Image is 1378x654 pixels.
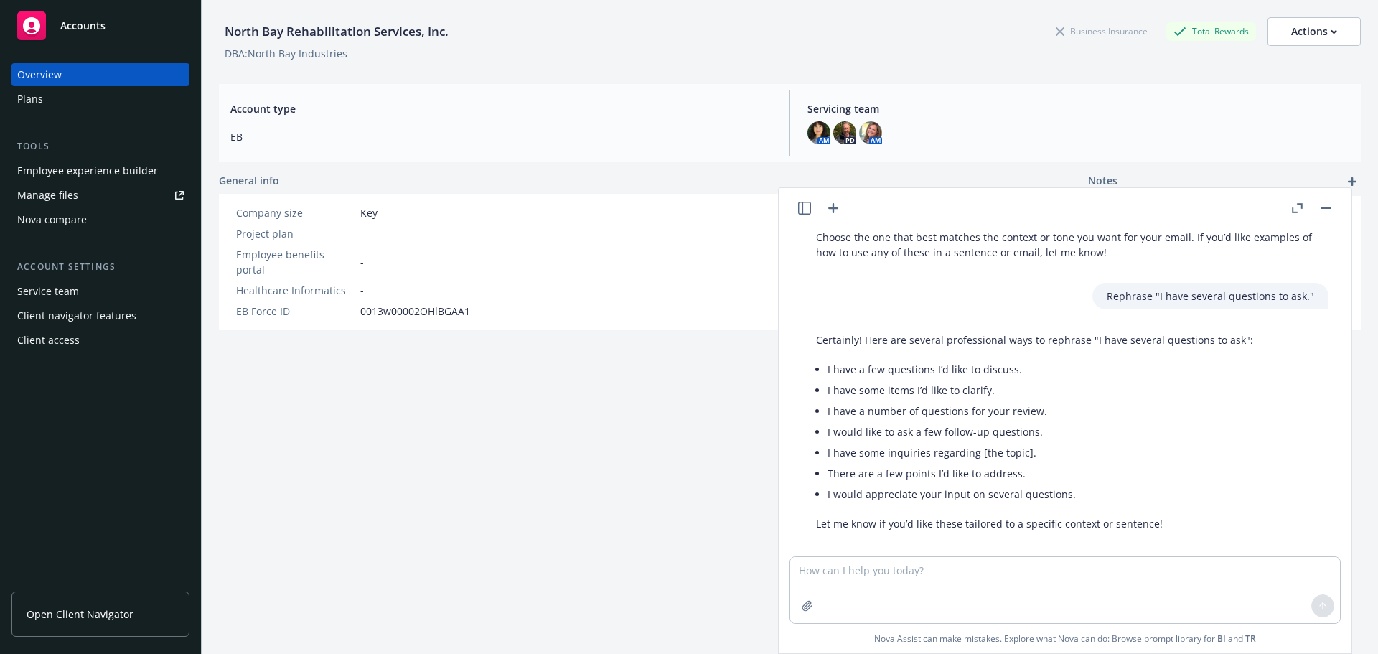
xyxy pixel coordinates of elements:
p: Choose the one that best matches the context or tone you want for your email. If you’d like examp... [816,230,1314,260]
a: add [1344,173,1361,190]
span: General info [219,173,279,188]
div: Nova compare [17,208,87,231]
button: Actions [1267,17,1361,46]
a: Nova compare [11,208,189,231]
div: EB Force ID [236,304,355,319]
span: Servicing team [807,101,1349,116]
li: I have some items I’d like to clarify. [828,380,1253,401]
li: I would like to ask a few follow-up questions. [828,421,1253,442]
div: Project plan [236,226,355,241]
img: photo [859,121,882,144]
span: Nova Assist can make mistakes. Explore what Nova can do: Browse prompt library for and [784,624,1346,653]
a: Overview [11,63,189,86]
a: TR [1245,632,1256,645]
span: - [360,226,364,241]
a: Plans [11,88,189,111]
a: Accounts [11,6,189,46]
span: - [360,283,364,298]
li: I have a number of questions for your review. [828,401,1253,421]
li: I have some inquiries regarding [the topic]. [828,442,1253,463]
div: Actions [1291,18,1337,45]
span: Notes [1088,173,1117,190]
span: Accounts [60,20,106,32]
p: Let me know if you’d like these tailored to a specific context or sentence! [816,516,1253,531]
div: Overview [17,63,62,86]
a: Service team [11,280,189,303]
div: Company size [236,205,355,220]
div: Account settings [11,260,189,274]
div: Employee experience builder [17,159,158,182]
a: Manage files [11,184,189,207]
a: Client access [11,329,189,352]
p: Rephrase "I have several questions to ask." [1107,289,1314,304]
div: DBA: North Bay Industries [225,46,347,61]
li: I have a few questions I’d like to discuss. [828,359,1253,380]
li: I would appreciate your input on several questions. [828,484,1253,505]
div: Service team [17,280,79,303]
div: Plans [17,88,43,111]
div: North Bay Rehabilitation Services, Inc. [219,22,454,41]
div: Client navigator features [17,304,136,327]
a: Employee experience builder [11,159,189,182]
li: There are a few points I’d like to address. [828,463,1253,484]
div: Client access [17,329,80,352]
span: Key [360,205,378,220]
div: Employee benefits portal [236,247,355,277]
div: Tools [11,139,189,154]
p: Certainly! Here are several professional ways to rephrase "I have several questions to ask": [816,332,1253,347]
div: Healthcare Informatics [236,283,355,298]
span: Account type [230,101,772,116]
div: Total Rewards [1166,22,1256,40]
span: Open Client Navigator [27,607,133,622]
img: photo [807,121,830,144]
span: EB [230,129,772,144]
span: 0013w00002OHlBGAA1 [360,304,470,319]
span: - [360,255,364,270]
a: Client navigator features [11,304,189,327]
div: Business Insurance [1049,22,1155,40]
a: BI [1217,632,1226,645]
div: Manage files [17,184,78,207]
img: photo [833,121,856,144]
